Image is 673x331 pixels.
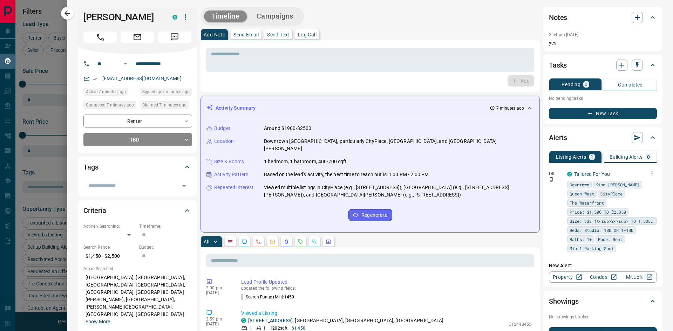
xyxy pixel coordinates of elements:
p: Viewed a Listing [241,310,531,317]
h1: [PERSON_NAME] [83,12,162,23]
p: 3:00 pm [206,285,231,290]
span: Min 1 Parking Spot [570,245,614,252]
svg: Listing Alerts [284,239,289,244]
a: [EMAIL_ADDRESS][DOMAIN_NAME] [102,76,182,81]
p: yes [549,39,657,47]
button: Open [121,60,130,68]
div: condos.ca [241,318,246,323]
span: Downtown [570,181,589,188]
button: Campaigns [250,11,300,22]
p: 7 minutes ago [496,105,524,111]
a: Property [549,271,585,283]
span: Call [83,32,117,43]
p: Downtown [GEOGRAPHIC_DATA], particularly CityPlace, [GEOGRAPHIC_DATA], and [GEOGRAPHIC_DATA][PERS... [264,138,534,152]
div: Criteria [83,202,191,219]
p: [DATE] [206,322,231,326]
p: Viewed multiple listings in CityPlace (e.g., [STREET_ADDRESS]), [GEOGRAPHIC_DATA] (e.g., [STREET_... [264,184,534,199]
p: [GEOGRAPHIC_DATA], [GEOGRAPHIC_DATA], [GEOGRAPHIC_DATA], [GEOGRAPHIC_DATA], [GEOGRAPHIC_DATA], [G... [83,272,191,327]
div: Wed Oct 15 2025 [140,101,192,111]
p: Listing Alerts [556,154,586,159]
span: The Waterfront [570,199,604,206]
p: Completed [618,82,643,87]
a: Tailored For You [574,171,610,177]
p: Areas Searched: [83,266,191,272]
span: Signed up 7 minutes ago [142,88,190,95]
p: $1,450 - $2,500 [83,250,136,262]
p: Activity Summary [216,104,256,112]
p: Budget: [139,244,191,250]
p: Size & Rooms [214,158,244,165]
svg: Agent Actions [326,239,331,244]
p: Send Email [233,32,259,37]
div: Activity Summary7 minutes ago [206,102,534,115]
p: No pending tasks [549,93,657,104]
p: New Alert: [549,262,657,269]
p: 1 [591,154,593,159]
span: Message [158,32,191,43]
div: Tasks [549,57,657,74]
div: condos.ca [172,15,177,20]
h2: Tasks [549,60,567,71]
span: Size: 333 ft<sup>2</sup> TO 1,538 ft<sup>2</sup> [570,218,654,225]
h2: Showings [549,296,579,307]
p: No showings booked [549,314,657,320]
svg: Lead Browsing Activity [242,239,247,244]
span: CityPlace [600,190,623,197]
p: Budget [214,125,230,132]
p: Log Call [298,32,317,37]
span: Mode: Rent [598,236,623,243]
p: Location [214,138,234,145]
span: Beds: Studio, 1BD OR 1+1BD [570,227,633,234]
a: Condos [585,271,621,283]
span: King [PERSON_NAME] [596,181,640,188]
div: Wed Oct 15 2025 [83,88,136,98]
div: Tags [83,159,191,175]
p: Actively Searching: [83,223,136,229]
span: Claimed 7 minutes ago [142,102,186,109]
p: Pending [562,82,580,87]
p: Add Note [204,32,225,37]
p: Repeated Interest [214,184,253,191]
svg: Opportunities [312,239,317,244]
p: Send Text [267,32,290,37]
h2: Tags [83,161,98,173]
span: Baths: 1+ [570,236,592,243]
svg: Requests [298,239,303,244]
p: All [204,239,209,244]
p: Building Alerts [610,154,643,159]
span: Queen West [570,190,594,197]
div: TBD [83,133,192,146]
div: Alerts [549,129,657,146]
p: [DATE] [206,290,231,295]
p: 0 [585,82,587,87]
p: Based on the lead's activity, the best time to reach out is: 1:00 PM - 2:00 PM [264,171,429,178]
div: Wed Oct 15 2025 [83,101,136,111]
button: Open [179,181,189,191]
a: [STREET_ADDRESS] [248,318,293,323]
svg: Email Verified [93,76,97,81]
p: Search Range: [83,244,136,250]
button: New Task [549,108,657,119]
p: updated the following fields: [241,286,531,291]
h2: Notes [549,12,567,23]
p: 0 [647,154,650,159]
p: 1 bedroom, 1 bathroom, 400-700 sqft [264,158,347,165]
span: 1450 [284,295,294,299]
svg: Emails [270,239,275,244]
p: Around $1900-$2500 [264,125,311,132]
span: Active 7 minutes ago [86,88,126,95]
p: Activity Pattern [214,171,249,178]
button: Regenerate [348,209,392,221]
span: Email [121,32,154,43]
div: condos.ca [567,172,572,177]
p: C12448455 [509,321,531,327]
p: , [GEOGRAPHIC_DATA], [GEOGRAPHIC_DATA], [GEOGRAPHIC_DATA] [248,317,444,324]
p: Lead Profile Updated [241,278,531,286]
p: 2:54 pm [DATE] [549,32,579,37]
p: 2:59 pm [206,317,231,322]
span: Price: $1,500 TO $2,350 [570,208,626,215]
div: Wed Oct 15 2025 [140,88,192,98]
button: Timeline [204,11,247,22]
div: Notes [549,9,657,26]
p: Search Range (Min) : [241,294,294,300]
